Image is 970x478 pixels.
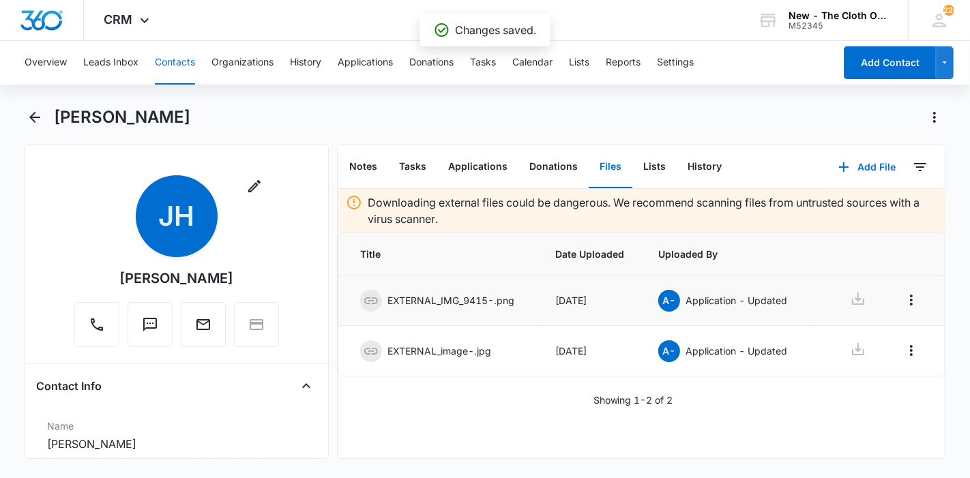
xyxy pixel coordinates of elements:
[25,106,46,128] button: Back
[136,175,218,257] span: JH
[658,340,680,362] span: A-
[658,290,680,312] span: A-
[47,419,306,433] label: Name
[290,41,321,85] button: History
[632,146,677,188] button: Lists
[789,21,888,31] div: account id
[338,41,393,85] button: Applications
[387,344,491,358] p: EXTERNAL_image-.jpg
[686,293,787,308] p: Application - Updated
[539,275,642,326] td: [DATE]
[104,12,133,27] span: CRM
[360,247,523,261] span: Title
[295,375,317,397] button: Close
[909,156,931,178] button: Filters
[36,413,317,458] div: Name[PERSON_NAME]
[456,22,537,38] p: Changes saved.
[657,41,694,85] button: Settings
[128,302,173,347] button: Text
[387,293,514,308] p: EXTERNAL_IMG_9415-.png
[677,146,733,188] button: History
[128,323,173,335] a: Text
[181,302,226,347] button: Email
[658,247,795,261] span: Uploaded By
[569,41,589,85] button: Lists
[36,378,102,394] h4: Contact Info
[943,5,954,16] span: 220
[74,323,119,335] a: Call
[825,151,909,183] button: Add File
[789,10,888,21] div: account name
[74,302,119,347] button: Call
[512,41,553,85] button: Calendar
[211,41,274,85] button: Organizations
[900,340,922,361] button: Overflow Menu
[437,146,518,188] button: Applications
[338,146,388,188] button: Notes
[388,146,437,188] button: Tasks
[924,106,945,128] button: Actions
[83,41,138,85] button: Leads Inbox
[155,41,195,85] button: Contacts
[54,107,190,128] h1: [PERSON_NAME]
[119,268,233,288] div: [PERSON_NAME]
[181,323,226,335] a: Email
[368,194,937,227] p: Downloading external files could be dangerous. We recommend scanning files from untrusted sources...
[589,146,632,188] button: Files
[686,344,787,358] p: Application - Updated
[25,41,67,85] button: Overview
[593,393,673,407] p: Showing 1-2 of 2
[518,146,589,188] button: Donations
[470,41,496,85] button: Tasks
[555,247,626,261] span: Date Uploaded
[539,326,642,376] td: [DATE]
[943,5,954,16] div: notifications count
[844,46,936,79] button: Add Contact
[47,436,306,452] dd: [PERSON_NAME]
[409,41,454,85] button: Donations
[900,289,922,311] button: Overflow Menu
[606,41,641,85] button: Reports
